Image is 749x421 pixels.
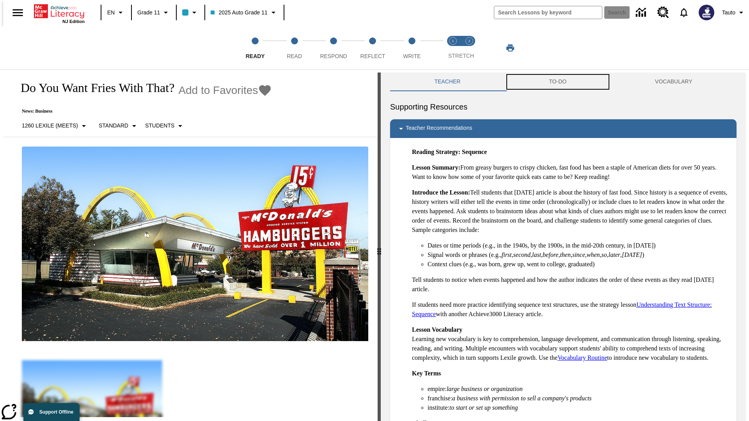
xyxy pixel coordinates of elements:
a: Understanding Text Structure: Sequence [412,301,712,317]
button: Ready step 1 of 5 [233,27,278,69]
em: [DATE] [622,251,642,258]
strong: Reading Strategy: [412,149,460,155]
p: Tell students that [DATE] article is about the history of fast food. Since history is a sequence ... [412,188,730,235]
a: Vocabulary Routine [557,354,607,361]
em: before [543,251,558,258]
li: Dates or time periods (e.g., in the 1940s, by the 1900s, in the mid-20th century, in [DATE]) [428,241,730,250]
li: Signal words or phrases (e.g., , , , , , , , , , ) [428,250,730,260]
span: NJ Edition [62,19,85,24]
li: empire: [428,384,730,394]
em: since [572,251,585,258]
img: Avatar [699,5,714,20]
em: second [513,251,531,258]
img: One of the first McDonald's stores, with the iconic red sign and golden arches. [22,147,368,341]
em: last [532,251,541,258]
button: TO-DO [505,73,611,91]
a: Resource Center, Will open in new tab [653,2,674,23]
em: later [609,251,620,258]
h6: Supporting Resources [390,101,737,113]
button: Scaffolds, Standard [96,119,142,133]
button: Respond step 3 of 5 [311,27,356,69]
span: EN [107,9,115,17]
em: first [502,251,512,258]
input: search field [494,6,602,19]
button: Stretch Respond step 2 of 2 [458,27,481,69]
span: Ready [246,53,265,59]
li: institute: [428,403,730,412]
span: STRETCH [448,53,474,59]
p: Learning new vocabulary is key to comprehension, language development, and communication through ... [412,325,730,363]
p: News: Business [12,108,272,114]
button: Stretch Read step 1 of 2 [442,27,464,69]
em: a business with permission to sell a company's products [452,395,592,402]
span: Support Offline [39,409,73,415]
span: 2025 Auto Grade 11 [211,9,267,17]
span: Reflect [360,53,385,59]
button: VOCABULARY [611,73,737,91]
p: Students [145,122,174,130]
span: Read [287,53,302,59]
em: then [560,251,571,258]
button: Profile/Settings [719,5,749,19]
span: Write [403,53,421,59]
strong: Key Terms [412,370,441,377]
em: when [587,251,600,258]
p: If students need more practice identifying sequence text structures, use the strategy lesson with... [412,300,730,319]
button: Class: 2025 Auto Grade 11, Select your class [208,5,281,19]
div: Instructional Panel Tabs [390,73,737,91]
span: Respond [320,53,347,59]
button: Print [498,41,523,55]
p: Teacher Recommendations [406,124,472,133]
button: Reflect step 4 of 5 [350,27,395,69]
div: reading [3,73,378,417]
div: activity [381,73,746,421]
button: Read step 2 of 5 [272,27,317,69]
button: Select Student [142,119,188,133]
em: to start or set up something [449,404,518,411]
button: Add to Favorites - Do You Want Fries With That? [178,83,272,97]
button: Select Lexile, 1260 Lexile (Meets) [19,119,92,133]
strong: Lesson Summary: [412,164,460,171]
button: Grade: Grade 11, Select a grade [134,5,174,19]
p: Tell students to notice when events happened and how the author indicates the order of these even... [412,275,730,294]
div: Home [34,3,85,24]
button: Select a new avatar [694,2,719,23]
a: Notifications [674,2,694,23]
button: Write step 5 of 5 [389,27,435,69]
button: Teacher [390,73,505,91]
span: Tauto [722,9,735,17]
div: Teacher Recommendations [390,119,737,138]
button: Language: EN, Select a language [104,5,129,19]
em: so [602,251,607,258]
div: Press Enter or Spacebar and then press right and left arrow keys to move the slider [378,73,381,421]
text: 2 [468,39,470,43]
text: 1 [452,39,454,43]
strong: Introduce the Lesson: [412,189,470,196]
p: From greasy burgers to crispy chicken, fast food has been a staple of American diets for over 50 ... [412,163,730,182]
span: Grade 11 [137,9,160,17]
p: 1260 Lexile (Meets) [22,122,78,130]
h1: Do You Want Fries With That? [12,81,174,95]
a: Data Center [631,2,653,23]
button: Open side menu [6,1,29,24]
p: Standard [99,122,128,130]
button: Support Offline [23,403,80,421]
em: large business or organization [447,386,523,392]
button: Class color is light blue. Change class color [179,5,202,19]
li: franchise: [428,394,730,403]
strong: Sequence [462,149,487,155]
li: Context clues (e.g., was born, grew up, went to college, graduated) [428,260,730,269]
span: Add to Favorites [178,84,258,97]
strong: Lesson Vocabulary [412,326,462,333]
